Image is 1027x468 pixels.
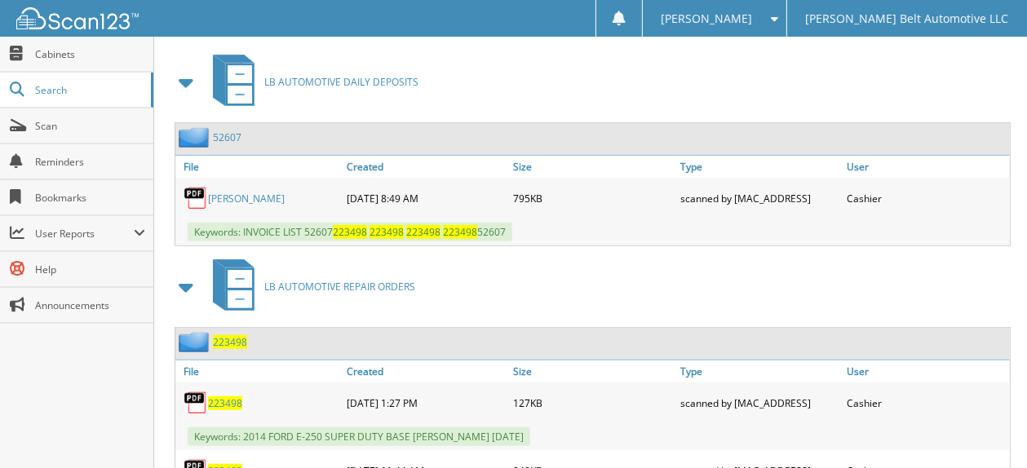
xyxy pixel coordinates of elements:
span: [PERSON_NAME] Belt Automotive LLC [805,14,1008,24]
a: 223498 [208,396,242,410]
a: 52607 [213,130,241,144]
div: 127KB [509,386,676,419]
span: Cabinets [35,47,145,61]
span: Search [35,83,143,97]
a: User [843,156,1010,178]
a: Created [343,156,510,178]
a: Size [509,360,676,382]
a: File [175,156,343,178]
a: File [175,360,343,382]
div: [DATE] 1:27 PM [343,386,510,419]
img: PDF.png [184,391,208,415]
img: folder2.png [179,332,213,352]
span: 223498 [406,225,440,239]
div: scanned by [MAC_ADDRESS] [676,182,843,214]
a: Type [676,156,843,178]
div: Cashier [843,386,1010,419]
a: LB AUTOMOTIVE DAILY DEPOSITS [203,50,418,114]
span: Keywords: INVOICE LIST 52607 52607 [188,223,512,241]
img: folder2.png [179,127,213,148]
span: Keywords: 2014 FORD E-250 SUPER DUTY BASE [PERSON_NAME] [DATE] [188,427,530,446]
span: 223498 [443,225,477,239]
span: LB AUTOMOTIVE DAILY DEPOSITS [264,75,418,89]
a: Type [676,360,843,382]
span: 223498 [333,225,367,239]
a: Size [509,156,676,178]
div: [DATE] 8:49 AM [343,182,510,214]
img: scan123-logo-white.svg [16,7,139,29]
a: User [843,360,1010,382]
span: User Reports [35,227,134,241]
a: 223498 [213,335,247,349]
span: Bookmarks [35,191,145,205]
a: LB AUTOMOTIVE REPAIR ORDERS [203,254,415,319]
span: Help [35,263,145,276]
a: Created [343,360,510,382]
span: [PERSON_NAME] [661,14,752,24]
img: PDF.png [184,186,208,210]
span: Scan [35,119,145,133]
span: Reminders [35,155,145,169]
iframe: Chat Widget [945,390,1027,468]
span: Announcements [35,298,145,312]
span: LB AUTOMOTIVE REPAIR ORDERS [264,280,415,294]
div: 795KB [509,182,676,214]
span: 223498 [370,225,404,239]
div: scanned by [MAC_ADDRESS] [676,386,843,419]
div: Cashier [843,182,1010,214]
a: [PERSON_NAME] [208,192,285,205]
